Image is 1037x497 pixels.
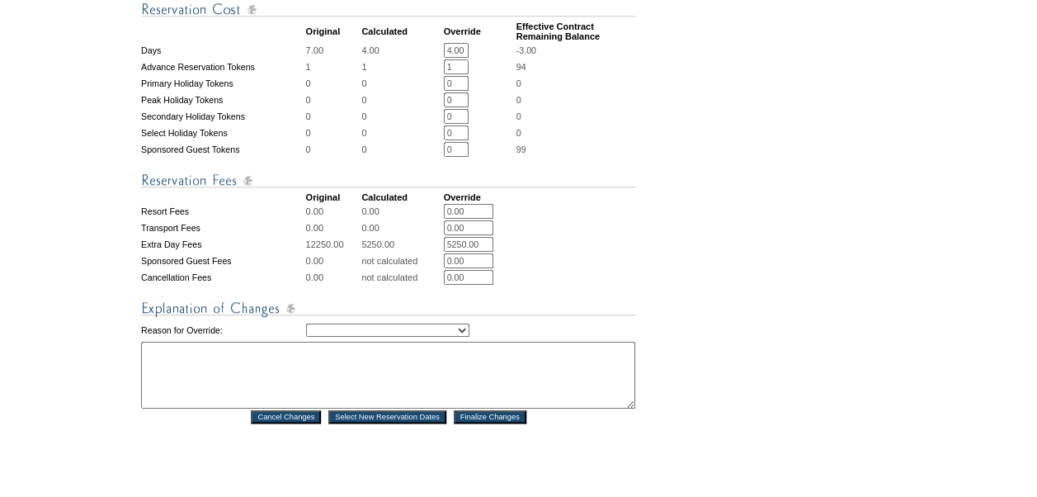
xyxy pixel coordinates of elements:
[516,62,526,72] span: 94
[306,142,361,157] td: 0
[361,270,441,285] td: not calculated
[306,253,361,268] td: 0.00
[516,144,526,154] span: 99
[141,320,304,340] td: Reason for Override:
[141,142,304,157] td: Sponsored Guest Tokens
[251,410,321,424] input: Cancel Changes
[361,59,441,74] td: 1
[361,220,441,235] td: 0.00
[306,43,361,58] td: 7.00
[361,204,441,219] td: 0.00
[141,76,304,91] td: Primary Holiday Tokens
[306,92,361,107] td: 0
[306,125,361,140] td: 0
[306,204,361,219] td: 0.00
[306,220,361,235] td: 0.00
[516,45,536,55] span: -3.00
[306,109,361,124] td: 0
[361,192,441,202] td: Calculated
[328,410,446,424] input: Select New Reservation Dates
[141,92,304,107] td: Peak Holiday Tokens
[361,21,441,41] td: Calculated
[141,237,304,252] td: Extra Day Fees
[141,125,304,140] td: Select Holiday Tokens
[361,253,441,268] td: not calculated
[361,76,441,91] td: 0
[361,125,441,140] td: 0
[141,298,636,319] img: Explanation of Changes
[141,109,304,124] td: Secondary Holiday Tokens
[141,204,304,219] td: Resort Fees
[361,142,441,157] td: 0
[306,76,361,91] td: 0
[516,21,636,41] td: Effective Contract Remaining Balance
[306,192,361,202] td: Original
[361,92,441,107] td: 0
[141,170,636,191] img: Reservation Fees
[516,78,521,88] span: 0
[306,237,361,252] td: 12250.00
[444,21,515,41] td: Override
[306,59,361,74] td: 1
[516,95,521,105] span: 0
[361,43,441,58] td: 4.00
[306,21,361,41] td: Original
[306,270,361,285] td: 0.00
[516,128,521,138] span: 0
[361,237,441,252] td: 5250.00
[361,109,441,124] td: 0
[516,111,521,121] span: 0
[141,220,304,235] td: Transport Fees
[454,410,526,424] input: Finalize Changes
[141,253,304,268] td: Sponsored Guest Fees
[141,59,304,74] td: Advance Reservation Tokens
[141,43,304,58] td: Days
[444,192,515,202] td: Override
[141,270,304,285] td: Cancellation Fees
